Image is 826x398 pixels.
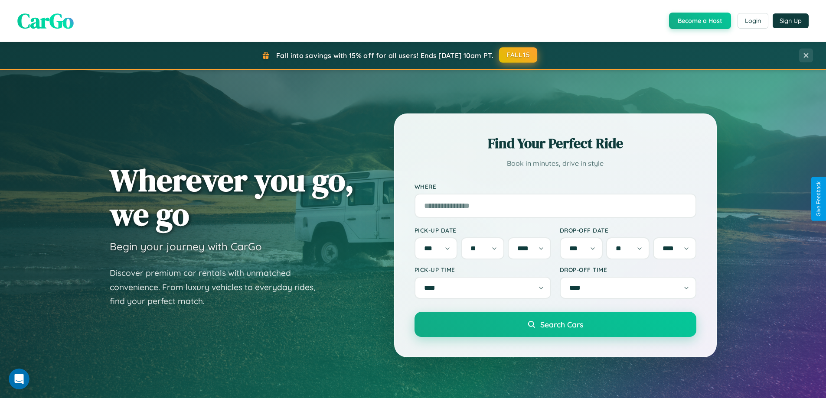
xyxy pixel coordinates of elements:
p: Book in minutes, drive in style [415,157,696,170]
div: Give Feedback [816,181,822,217]
label: Pick-up Date [415,227,551,234]
button: Search Cars [415,312,696,337]
button: Sign Up [773,13,809,28]
h2: Find Your Perfect Ride [415,134,696,153]
button: FALL15 [499,47,537,63]
iframe: Intercom live chat [9,369,29,389]
span: Search Cars [540,320,583,329]
button: Become a Host [669,13,731,29]
h1: Wherever you go, we go [110,163,354,231]
label: Drop-off Date [560,227,696,234]
label: Pick-up Time [415,266,551,273]
label: Drop-off Time [560,266,696,273]
h3: Begin your journey with CarGo [110,240,262,253]
p: Discover premium car rentals with unmatched convenience. From luxury vehicles to everyday rides, ... [110,266,326,308]
button: Login [738,13,768,29]
span: CarGo [17,6,74,35]
label: Where [415,183,696,190]
span: Fall into savings with 15% off for all users! Ends [DATE] 10am PT. [276,51,493,60]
